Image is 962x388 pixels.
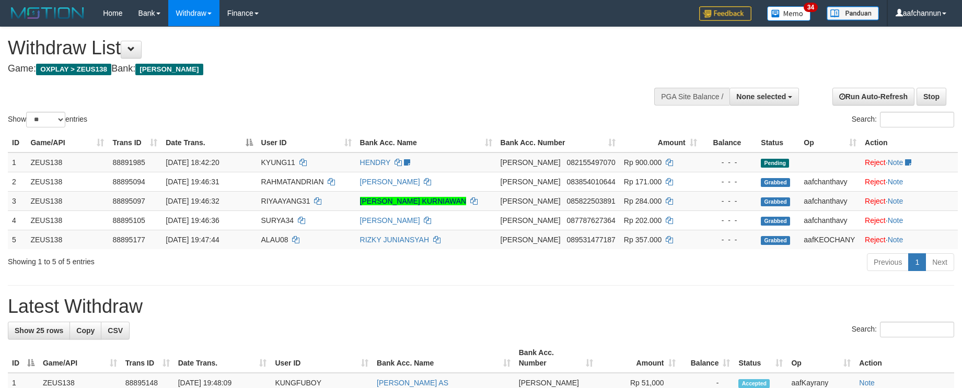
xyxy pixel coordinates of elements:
th: Balance: activate to sort column ascending [680,343,735,373]
a: Reject [865,178,886,186]
input: Search: [880,322,954,337]
a: [PERSON_NAME] AS [377,379,448,387]
td: 1 [8,152,26,172]
span: Pending [761,159,789,168]
td: · [861,230,958,249]
img: Button%20Memo.svg [767,6,811,21]
a: Reject [865,197,886,205]
span: 88895094 [112,178,145,186]
th: Date Trans.: activate to sort column ascending [174,343,271,373]
th: Date Trans.: activate to sort column descending [161,133,257,152]
a: Show 25 rows [8,322,70,339]
a: Reject [865,158,886,167]
th: Bank Acc. Number: activate to sort column ascending [515,343,597,373]
a: Note [888,236,903,244]
img: MOTION_logo.png [8,5,87,21]
td: aafchanthavy [799,191,861,210]
th: User ID: activate to sort column ascending [271,343,373,373]
span: [PERSON_NAME] [501,158,561,167]
td: aafchanthavy [799,172,861,191]
td: · [861,191,958,210]
th: User ID: activate to sort column ascending [257,133,356,152]
span: [DATE] 19:47:44 [166,236,219,244]
th: Action [855,343,954,373]
th: Bank Acc. Number: activate to sort column ascending [496,133,620,152]
a: RIZKY JUNIANSYAH [360,236,430,244]
span: None selected [736,92,786,101]
span: [DATE] 19:46:32 [166,197,219,205]
span: RAHMATANDRIAN [261,178,324,186]
h1: Latest Withdraw [8,296,954,317]
th: Game/API: activate to sort column ascending [26,133,108,152]
a: [PERSON_NAME] KURNIAWAN [360,197,467,205]
a: CSV [101,322,130,339]
th: Op: activate to sort column ascending [787,343,855,373]
a: Run Auto-Refresh [832,88,914,105]
span: [PERSON_NAME] [501,236,561,244]
td: 2 [8,172,26,191]
span: OXPLAY > ZEUS138 [36,64,111,75]
td: 5 [8,230,26,249]
span: Copy 087787627364 to clipboard [566,216,615,225]
th: Op: activate to sort column ascending [799,133,861,152]
label: Show entries [8,112,87,127]
span: Rp 171.000 [624,178,662,186]
span: [PERSON_NAME] [501,178,561,186]
span: Rp 357.000 [624,236,662,244]
label: Search: [852,112,954,127]
span: RIYAAYANG31 [261,197,310,205]
span: 88891985 [112,158,145,167]
div: PGA Site Balance / [654,88,729,105]
th: Trans ID: activate to sort column ascending [108,133,161,152]
div: Showing 1 to 5 of 5 entries [8,252,393,267]
a: Copy [69,322,101,339]
td: ZEUS138 [26,172,108,191]
span: 34 [804,3,818,12]
th: Status: activate to sort column ascending [734,343,787,373]
span: [PERSON_NAME] [519,379,579,387]
a: Next [925,253,954,271]
span: SURYA34 [261,216,294,225]
th: Amount: activate to sort column ascending [597,343,680,373]
a: Note [888,216,903,225]
span: Accepted [738,379,770,388]
td: ZEUS138 [26,230,108,249]
span: Copy [76,326,95,335]
div: - - - [705,177,753,187]
td: 4 [8,210,26,230]
a: Note [888,197,903,205]
span: 88895097 [112,197,145,205]
button: None selected [729,88,799,105]
span: [DATE] 19:46:36 [166,216,219,225]
td: aafKEOCHANY [799,230,861,249]
span: Grabbed [761,236,790,245]
a: Reject [865,236,886,244]
a: Note [888,178,903,186]
th: ID [8,133,26,152]
label: Search: [852,322,954,337]
span: [PERSON_NAME] [501,197,561,205]
th: ID: activate to sort column descending [8,343,39,373]
img: panduan.png [827,6,879,20]
span: Copy 089531477187 to clipboard [566,236,615,244]
span: Rp 284.000 [624,197,662,205]
td: ZEUS138 [26,152,108,172]
td: ZEUS138 [26,191,108,210]
h1: Withdraw List [8,38,631,58]
span: Grabbed [761,217,790,226]
td: aafchanthavy [799,210,861,230]
div: - - - [705,196,753,206]
span: CSV [108,326,123,335]
span: Rp 202.000 [624,216,662,225]
th: Bank Acc. Name: activate to sort column ascending [356,133,496,152]
span: [DATE] 19:46:31 [166,178,219,186]
div: - - - [705,234,753,245]
h4: Game: Bank: [8,64,631,74]
span: Grabbed [761,197,790,206]
a: HENDRY [360,158,391,167]
a: Stop [917,88,946,105]
a: Note [888,158,903,167]
th: Bank Acc. Name: activate to sort column ascending [373,343,515,373]
span: Copy 083854010644 to clipboard [566,178,615,186]
a: [PERSON_NAME] [360,216,420,225]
